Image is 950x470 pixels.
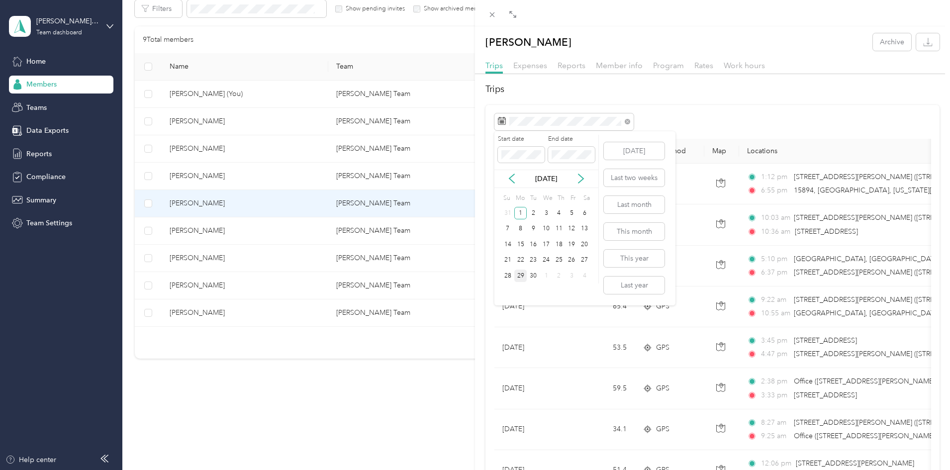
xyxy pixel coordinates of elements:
div: 6 [578,207,591,219]
div: 10 [540,223,553,235]
div: 25 [553,254,566,267]
span: Office ([STREET_ADDRESS][PERSON_NAME]) [794,377,937,385]
span: Program [653,61,684,70]
p: [DATE] [525,174,567,184]
div: 20 [578,238,591,251]
span: 6:55 pm [761,185,789,196]
button: Last month [604,196,665,213]
button: [DATE] [604,142,665,160]
div: 27 [578,254,591,267]
td: 59.5 [569,368,635,409]
span: 5:10 pm [761,254,789,265]
div: Sa [581,191,591,205]
span: 12:06 pm [761,458,791,469]
td: [DATE] [494,368,569,409]
div: 19 [566,238,578,251]
div: We [541,191,553,205]
div: 8 [514,223,527,235]
span: Office ([STREET_ADDRESS][PERSON_NAME]) [794,432,937,440]
div: 2 [553,270,566,282]
td: 65.4 [569,286,635,327]
td: [DATE] [494,327,569,368]
p: [PERSON_NAME] [485,33,571,51]
div: 1 [540,270,553,282]
div: 31 [501,207,514,219]
td: [DATE] [494,409,569,450]
div: 14 [501,238,514,251]
td: 34.1 [569,409,635,450]
button: This month [604,223,665,240]
div: 1 [514,207,527,219]
span: 10:36 am [761,226,790,237]
th: Map [704,139,739,164]
span: [STREET_ADDRESS] [794,336,857,345]
div: 15 [514,238,527,251]
div: 29 [514,270,527,282]
span: GPS [656,424,669,435]
div: 5 [566,207,578,219]
span: GPS [656,301,669,312]
div: 28 [501,270,514,282]
div: 12 [566,223,578,235]
span: [STREET_ADDRESS] [794,391,857,399]
td: [DATE] [494,286,569,327]
span: GPS [656,383,669,394]
label: Start date [498,135,545,144]
span: 9:22 am [761,294,789,305]
div: Tu [528,191,538,205]
span: GPS [656,342,669,353]
div: Th [556,191,566,205]
button: Last year [604,277,665,294]
span: Member info [596,61,643,70]
span: 2:38 pm [761,376,789,387]
span: 6:37 pm [761,267,789,278]
span: Trips [485,61,503,70]
h2: Trips [485,83,940,96]
div: 9 [527,223,540,235]
div: 4 [553,207,566,219]
div: 18 [553,238,566,251]
div: Mo [514,191,525,205]
span: [STREET_ADDRESS][PERSON_NAME] [796,459,914,468]
span: Expenses [513,61,547,70]
div: 3 [566,270,578,282]
div: 24 [540,254,553,267]
div: 11 [553,223,566,235]
div: 26 [566,254,578,267]
span: 3:45 pm [761,335,789,346]
label: End date [548,135,595,144]
span: 10:55 am [761,308,789,319]
div: 23 [527,254,540,267]
td: 53.5 [569,327,635,368]
span: Rates [694,61,713,70]
div: 22 [514,254,527,267]
div: 2 [527,207,540,219]
button: This year [604,250,665,267]
span: Work hours [724,61,765,70]
span: 10:03 am [761,212,789,223]
span: 1:12 pm [761,172,789,183]
button: Archive [873,33,911,51]
div: 7 [501,223,514,235]
iframe: Everlance-gr Chat Button Frame [894,414,950,470]
div: 3 [540,207,553,219]
span: 4:47 pm [761,349,789,360]
div: Fr [569,191,578,205]
div: 17 [540,238,553,251]
div: 13 [578,223,591,235]
div: 16 [527,238,540,251]
span: [STREET_ADDRESS] [795,227,858,236]
div: 4 [578,270,591,282]
span: 9:25 am [761,431,789,442]
button: Last two weeks [604,169,665,187]
div: 30 [527,270,540,282]
span: 8:27 am [761,417,789,428]
div: Su [501,191,511,205]
div: 21 [501,254,514,267]
span: Reports [558,61,585,70]
span: 3:33 pm [761,390,789,401]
